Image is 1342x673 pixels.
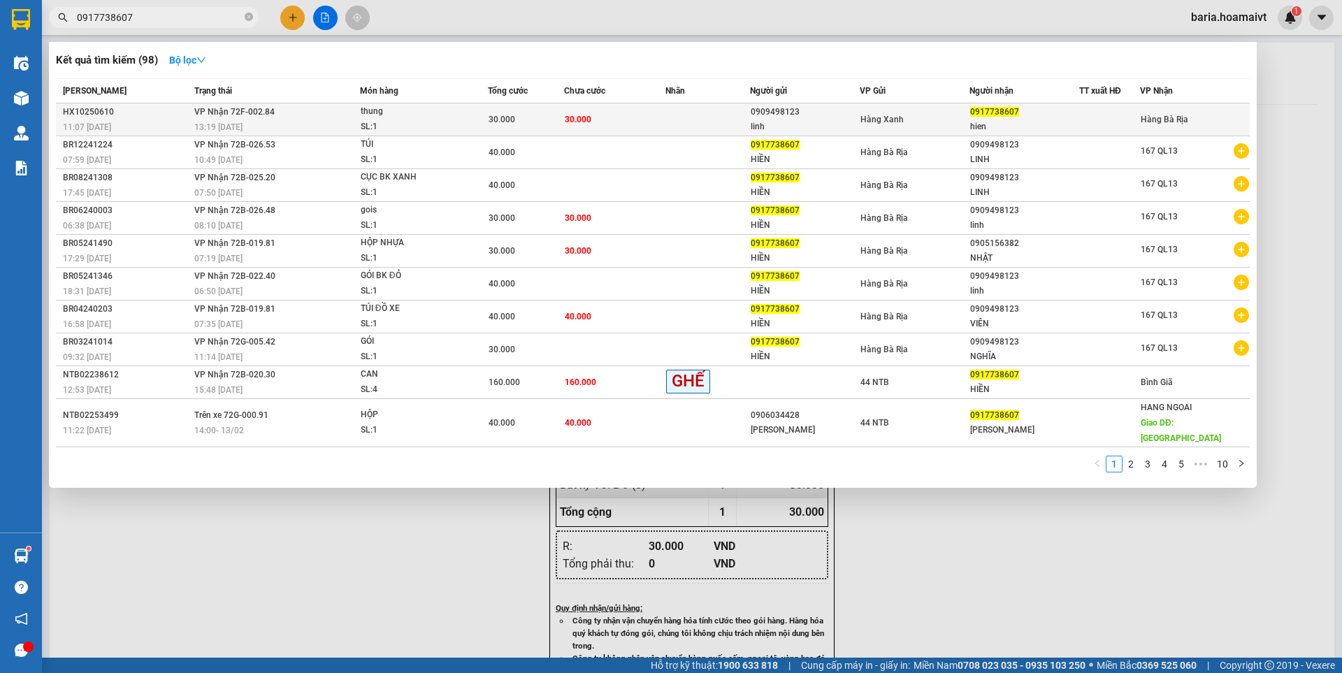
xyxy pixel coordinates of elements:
[361,349,466,365] div: SL: 1
[63,368,190,382] div: NTB02238612
[860,180,908,190] span: Hàng Bà Rịa
[194,205,275,215] span: VP Nhận 72B-026.48
[1141,403,1192,412] span: HANG NGOAI
[7,78,17,87] span: environment
[194,188,243,198] span: 07:50 [DATE]
[1234,176,1249,191] span: plus-circle
[361,251,466,266] div: SL: 1
[63,269,190,284] div: BR05241346
[361,268,466,284] div: GÓI BK ĐỎ
[194,107,275,117] span: VP Nhận 72F-002.84
[751,349,859,364] div: HIỀN
[63,335,190,349] div: BR03241014
[751,337,800,347] span: 0917738607
[565,312,591,321] span: 40.000
[970,302,1078,317] div: 0909498123
[63,352,111,362] span: 09:32 [DATE]
[1233,456,1250,472] li: Next Page
[14,91,29,106] img: warehouse-icon
[751,205,800,215] span: 0917738607
[970,185,1078,200] div: LINH
[194,140,275,150] span: VP Nhận 72B-026.53
[63,408,190,423] div: NTB02253499
[1141,179,1178,189] span: 167 QL13
[194,271,275,281] span: VP Nhận 72B-022.40
[361,170,466,185] div: CỤC BK XANH
[489,115,515,124] span: 30.000
[1139,456,1156,472] li: 3
[1141,212,1178,222] span: 167 QL13
[14,126,29,140] img: warehouse-icon
[1141,377,1173,387] span: Bình Giã
[970,317,1078,331] div: VIÊN
[1079,86,1121,96] span: TT xuất HĐ
[361,367,466,382] div: CAN
[860,213,908,223] span: Hàng Bà Rịa
[361,284,466,299] div: SL: 1
[63,236,190,251] div: BR05241490
[1123,456,1139,472] li: 2
[751,140,800,150] span: 0917738607
[750,86,787,96] span: Người gửi
[1213,456,1232,472] a: 10
[194,352,243,362] span: 11:14 [DATE]
[63,287,111,296] span: 18:31 [DATE]
[751,251,859,266] div: HIỀN
[1140,456,1155,472] a: 3
[194,304,275,314] span: VP Nhận 72B-019.81
[15,581,28,594] span: question-circle
[860,147,908,157] span: Hàng Bà Rịa
[1106,456,1123,472] li: 1
[361,382,466,398] div: SL: 4
[1173,456,1190,472] li: 5
[194,238,275,248] span: VP Nhận 72B-019.81
[970,382,1078,397] div: HIỀN
[1089,456,1106,472] button: left
[860,418,889,428] span: 44 NTB
[970,138,1078,152] div: 0909498123
[96,78,106,87] span: environment
[77,10,242,25] input: Tìm tên, số ĐT hoặc mã đơn
[489,147,515,157] span: 40.000
[489,180,515,190] span: 40.000
[751,105,859,120] div: 0909498123
[1141,245,1178,254] span: 167 QL13
[14,56,29,71] img: warehouse-icon
[751,238,800,248] span: 0917738607
[1089,456,1106,472] li: Previous Page
[7,77,82,103] b: QL51, PPhước Trung, TPBà Rịa
[1234,307,1249,323] span: plus-circle
[63,188,111,198] span: 17:45 [DATE]
[970,107,1019,117] span: 0917738607
[194,287,243,296] span: 06:50 [DATE]
[194,254,243,263] span: 07:19 [DATE]
[15,644,28,657] span: message
[489,418,515,428] span: 40.000
[63,203,190,218] div: BR06240003
[969,86,1013,96] span: Người nhận
[665,86,685,96] span: Nhãn
[169,55,206,66] strong: Bộ lọc
[565,213,591,223] span: 30.000
[361,152,466,168] div: SL: 1
[565,115,591,124] span: 30.000
[970,423,1078,437] div: [PERSON_NAME]
[15,612,28,625] span: notification
[63,385,111,395] span: 12:53 [DATE]
[1212,456,1233,472] li: 10
[488,86,528,96] span: Tổng cước
[970,152,1078,167] div: LINH
[970,236,1078,251] div: 0905156382
[1123,456,1139,472] a: 2
[361,317,466,332] div: SL: 1
[489,377,520,387] span: 160.000
[751,152,859,167] div: HIỀN
[970,203,1078,218] div: 0909498123
[194,319,243,329] span: 07:35 [DATE]
[1093,459,1102,468] span: left
[194,221,243,231] span: 08:10 [DATE]
[194,173,275,182] span: VP Nhận 72B-025.20
[361,137,466,152] div: TÚI
[565,377,596,387] span: 160.000
[194,370,275,379] span: VP Nhận 72B-020.30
